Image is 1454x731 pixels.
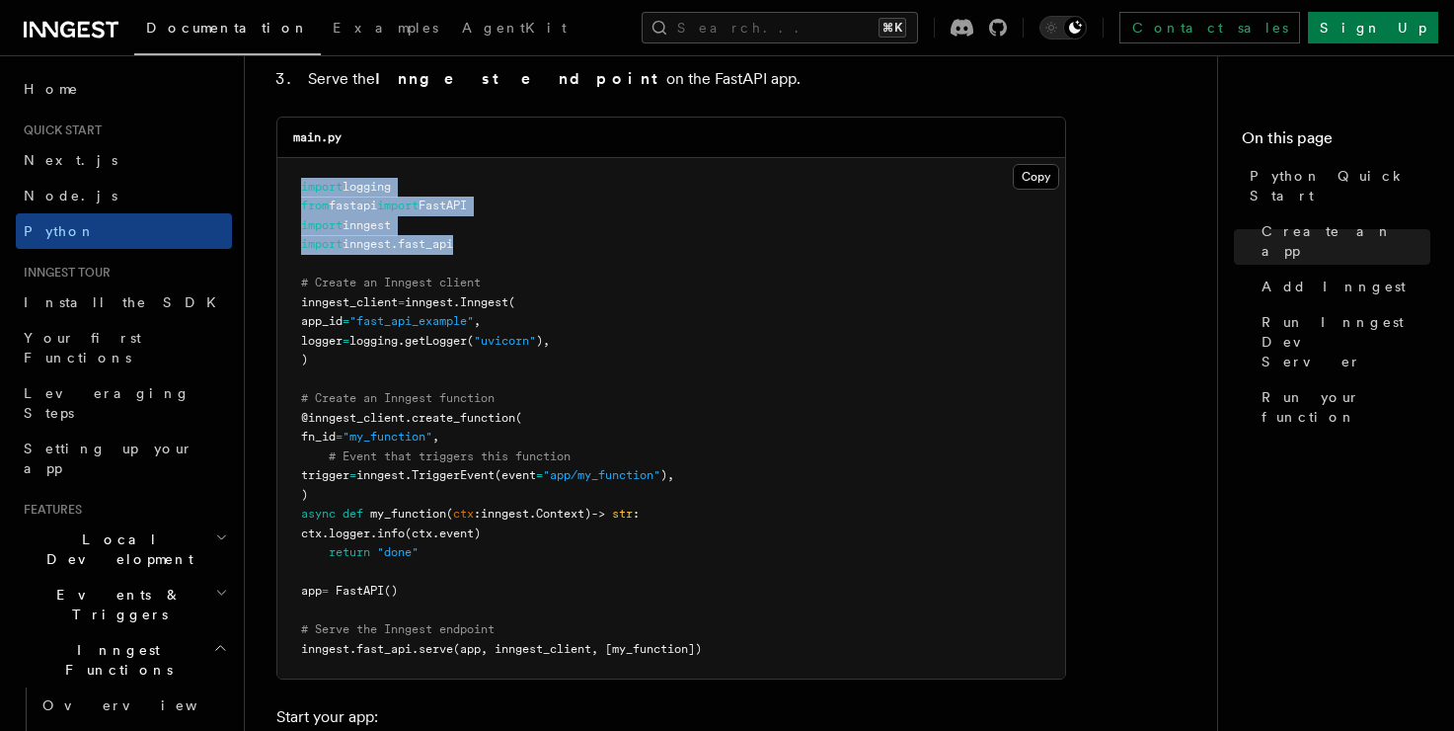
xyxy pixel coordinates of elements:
span: fast_api [356,642,412,656]
span: = [536,468,543,482]
span: Add Inngest [1262,277,1406,296]
span: my_function [370,507,446,521]
button: Local Development [16,522,232,577]
span: = [322,584,329,598]
span: # Create an Inngest client [301,276,481,289]
span: Next.js [24,152,117,168]
span: Features [16,502,82,518]
span: ctx [301,527,322,540]
a: Run Inngest Dev Server [1254,304,1430,379]
span: import [301,237,343,251]
span: Python Quick Start [1250,166,1430,205]
a: Add Inngest [1254,269,1430,304]
a: Node.js [16,178,232,213]
span: import [377,199,419,212]
span: inngest [343,218,391,232]
span: FastAPI [336,584,384,598]
span: "my_function" [343,430,432,444]
span: ) [301,353,308,366]
span: Create an app [1262,221,1430,261]
span: . [322,527,329,540]
span: () [384,584,398,598]
span: "done" [377,545,419,559]
span: . [391,237,398,251]
span: Quick start [16,122,102,138]
span: app [301,584,322,598]
button: Search...⌘K [642,12,918,43]
span: Inngest [460,295,508,309]
span: TriggerEvent [412,468,495,482]
strong: Inngest endpoint [375,69,666,88]
span: ( [446,507,453,521]
span: (app, inngest_client, [my_function]) [453,642,702,656]
span: ), [536,334,550,348]
span: . [349,642,356,656]
button: Events & Triggers [16,577,232,632]
span: info [377,527,405,540]
span: "fast_api_example" [349,314,474,328]
a: Examples [321,6,450,53]
span: Run Inngest Dev Server [1262,312,1430,371]
span: # Serve the Inngest endpoint [301,622,495,636]
span: logger [329,527,370,540]
span: ) [301,488,308,502]
span: Run your function [1262,387,1430,427]
span: : [474,507,481,521]
span: async [301,507,336,521]
span: Home [24,79,79,99]
span: Install the SDK [24,294,228,310]
a: Documentation [134,6,321,55]
button: Copy [1013,164,1059,190]
code: main.py [293,130,342,144]
span: . [529,507,536,521]
span: = [398,295,405,309]
a: Setting up your app [16,431,232,486]
span: -> [591,507,605,521]
a: Your first Functions [16,320,232,375]
a: Overview [35,688,232,723]
span: create_function [412,411,515,425]
span: fn_id [301,430,336,444]
span: ( [508,295,515,309]
span: Inngest Functions [16,640,213,680]
span: inngest [481,507,529,521]
span: inngest [301,642,349,656]
a: Contact sales [1119,12,1300,43]
span: ( [515,411,522,425]
span: Local Development [16,529,215,569]
span: FastAPI [419,199,467,212]
span: inngest [343,237,391,251]
span: Inngest tour [16,265,111,281]
span: : [633,507,640,521]
span: fast_api [398,237,453,251]
a: Sign Up [1308,12,1438,43]
span: ctx [453,507,474,521]
span: "app/my_function" [543,468,660,482]
li: Serve the on the FastAPI app. [302,65,1066,93]
span: = [349,468,356,482]
span: getLogger [405,334,467,348]
span: Your first Functions [24,330,141,365]
span: serve [419,642,453,656]
span: logging [343,180,391,194]
a: AgentKit [450,6,578,53]
span: . [412,642,419,656]
span: ( [467,334,474,348]
a: Install the SDK [16,284,232,320]
a: Run your function [1254,379,1430,435]
h4: On this page [1242,126,1430,158]
span: AgentKit [462,20,567,36]
span: # Create an Inngest function [301,391,495,405]
a: Python [16,213,232,249]
span: , [432,430,439,444]
button: Inngest Functions [16,632,232,688]
span: logging. [349,334,405,348]
span: # Event that triggers this function [329,449,571,463]
a: Create an app [1254,213,1430,269]
span: def [343,507,363,521]
span: import [301,218,343,232]
span: @inngest_client [301,411,405,425]
span: str [612,507,633,521]
span: Documentation [146,20,309,36]
span: , [474,314,481,328]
